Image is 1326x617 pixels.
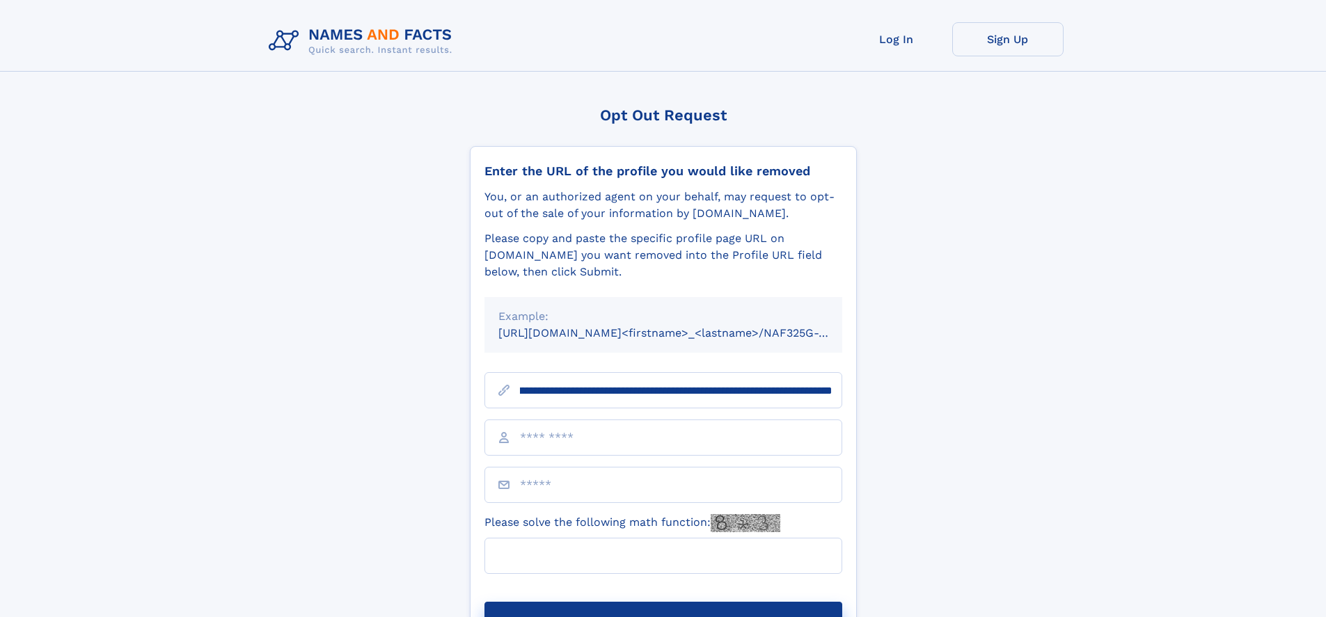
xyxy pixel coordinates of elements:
[952,22,1064,56] a: Sign Up
[484,189,842,222] div: You, or an authorized agent on your behalf, may request to opt-out of the sale of your informatio...
[484,163,842,179] div: Enter the URL of the profile you would like removed
[484,230,842,280] div: Please copy and paste the specific profile page URL on [DOMAIN_NAME] you want removed into the Pr...
[263,22,464,60] img: Logo Names and Facts
[484,514,780,532] label: Please solve the following math function:
[498,326,869,339] small: [URL][DOMAIN_NAME]<firstname>_<lastname>/NAF325G-xxxxxxxx
[498,308,828,325] div: Example:
[841,22,952,56] a: Log In
[470,106,857,124] div: Opt Out Request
